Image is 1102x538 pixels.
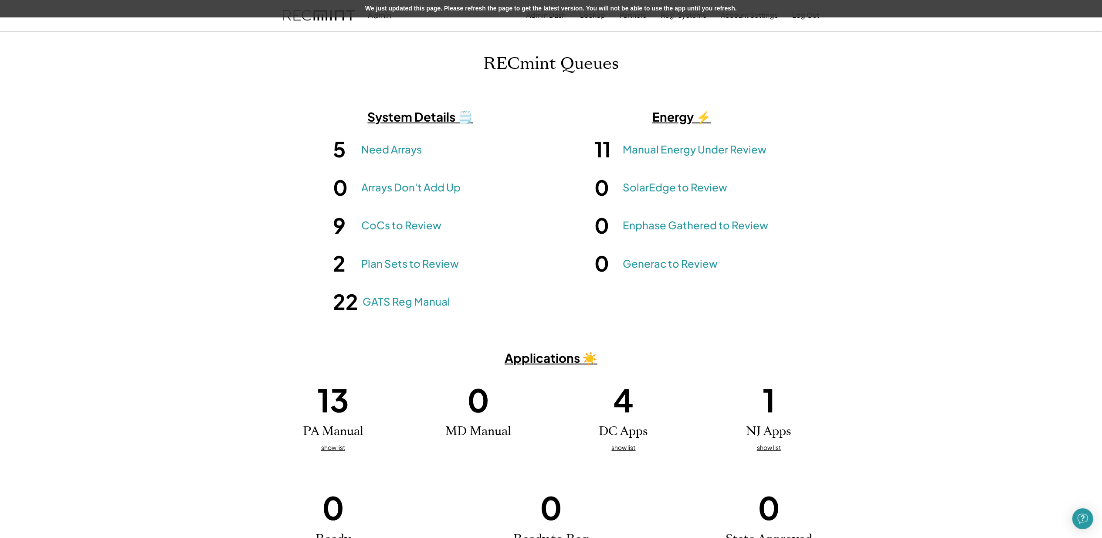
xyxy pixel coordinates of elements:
[595,174,619,201] h1: 0
[595,136,619,163] h1: 11
[623,256,718,271] a: Generac to Review
[362,142,422,157] a: Need Arrays
[595,250,619,277] h1: 0
[333,212,357,239] h1: 9
[333,174,357,201] h1: 0
[363,294,451,309] a: GATS Reg Manual
[333,288,359,315] h1: 22
[757,443,781,451] u: show list
[763,379,775,420] h1: 1
[1072,508,1093,529] div: Open Intercom Messenger
[317,379,349,420] h1: 13
[540,487,562,528] h1: 0
[623,180,728,195] a: SolarEdge to Review
[303,424,363,439] h2: PA Manual
[333,250,357,277] h1: 2
[595,212,619,239] h1: 0
[623,218,769,233] a: Enphase Gathered to Review
[599,424,648,439] h2: DC Apps
[746,424,791,439] h2: NJ Apps
[322,487,344,528] h1: 0
[445,424,511,439] h2: MD Manual
[321,443,345,451] u: show list
[362,180,461,195] a: Arrays Don't Add Up
[467,379,489,420] h1: 0
[758,487,780,528] h1: 0
[362,218,442,233] a: CoCs to Review
[312,109,529,125] h3: System Details 🗒️
[483,54,619,74] h1: RECmint Queues
[333,136,357,163] h1: 5
[614,379,634,420] h1: 4
[623,142,767,157] a: Manual Energy Under Review
[612,443,636,451] u: show list
[362,256,459,271] a: Plan Sets to Review
[573,109,791,125] h3: Energy ⚡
